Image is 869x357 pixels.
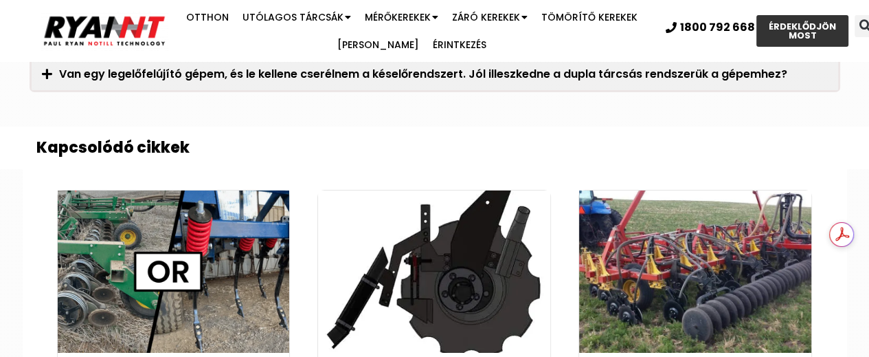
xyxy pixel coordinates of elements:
a: Tömörítő kerekek [534,3,644,31]
font: ÉRDEKLŐDJÖN MOST [769,20,836,42]
font: Van egy legelőfelújító gépem, és le kellene cserélnem a késelőrendszert. Jól illeszkedne a dupla ... [59,66,787,82]
font: Otthon [186,10,229,24]
a: Mérőkerekek [358,3,445,31]
img: Bourgault-8810-DD Ryan NT (RFM NT) [578,189,812,354]
nav: Menü [168,3,655,58]
a: [PERSON_NAME] [330,31,426,58]
a: ÉRDEKLŐDJÖN MOST [756,15,848,47]
a: Otthon [179,3,236,31]
font: [PERSON_NAME] [337,38,419,52]
a: Záró kerekek [445,3,534,31]
font: Érintkezés [433,38,486,52]
img: RYAN NT Tárcsák vagy Tynes bannerek - Talajművelés nélküli vetőgép [56,189,290,354]
img: Ryan NT logó [41,11,168,50]
font: Tömörítő kerekek [541,10,637,24]
font: Mérőkerekek [365,10,431,24]
a: Érintkezés [426,31,493,58]
font: 1800 792 668 [680,19,755,35]
a: Utólagos tárcsák [236,3,358,31]
font: Záró kerekek [452,10,520,24]
div: Van egy legelőfelújító gépem, és le kellene cserélnem a késelőrendszert. Jól illeszkedne a dupla ... [32,58,838,90]
a: 1800 792 668 [666,22,755,33]
font: Kapcsolódó cikkek [36,137,190,158]
font: Utólagos tárcsák [242,10,343,24]
img: RYANNT ryan láb belső kaparó hátsó gumival [317,189,551,354]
